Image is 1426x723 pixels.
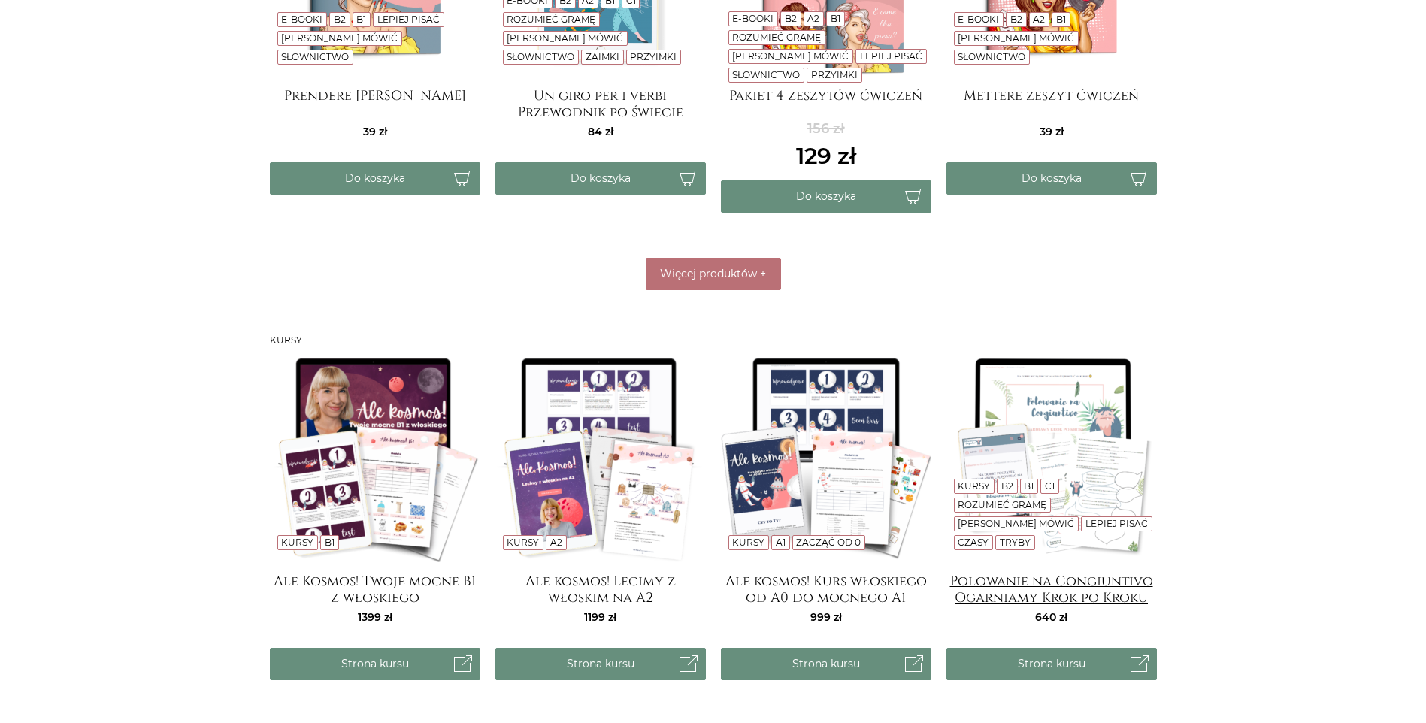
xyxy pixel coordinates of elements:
[507,32,623,44] a: [PERSON_NAME] mówić
[946,648,1157,680] a: Strona kursu
[586,51,619,62] a: Zaimki
[1085,518,1148,529] a: Lepiej pisać
[831,13,840,24] a: B1
[1000,537,1031,548] a: Tryby
[507,51,574,62] a: Słownictwo
[776,537,786,548] a: A1
[507,14,595,25] a: Rozumieć gramę
[1045,480,1055,492] a: C1
[958,537,989,548] a: Czasy
[281,537,313,548] a: Kursy
[946,573,1157,604] a: Polowanie na Congiuntivo Ogarniamy Krok po Kroku
[760,267,766,280] span: +
[811,69,858,80] a: Przyimki
[507,537,539,548] a: Kursy
[958,480,990,492] a: Kursy
[1001,480,1013,492] a: B2
[358,610,392,624] span: 1399
[363,125,387,138] span: 39
[732,69,800,80] a: Słownictwo
[377,14,440,25] a: Lepiej pisać
[958,51,1025,62] a: Słownictwo
[958,14,999,25] a: E-booki
[495,88,706,118] a: Un giro per i verbi Przewodnik po świecie włoskich czasowników
[270,573,480,604] a: Ale Kosmos! Twoje mocne B1 z włoskiego
[721,88,931,118] a: Pakiet 4 zeszytów ćwiczeń
[495,573,706,604] a: Ale kosmos! Lecimy z włoskim na A2
[281,51,349,62] a: Słownictwo
[588,125,613,138] span: 84
[1056,14,1066,25] a: B1
[281,32,398,44] a: [PERSON_NAME] mówić
[958,499,1046,510] a: Rozumieć gramę
[646,258,781,290] button: Więcej produktów +
[1024,480,1034,492] a: B1
[550,537,562,548] a: A2
[356,14,366,25] a: B1
[796,139,856,173] ins: 129
[721,648,931,680] a: Strona kursu
[495,648,706,680] a: Strona kursu
[785,13,797,24] a: B2
[732,32,821,43] a: Rozumieć gramę
[334,14,346,25] a: B2
[281,14,322,25] a: E-booki
[270,648,480,680] a: Strona kursu
[807,13,819,24] a: A2
[270,88,480,118] a: Prendere [PERSON_NAME]
[1010,14,1022,25] a: B2
[721,180,931,213] button: Do koszyka
[958,518,1074,529] a: [PERSON_NAME] mówić
[958,32,1074,44] a: [PERSON_NAME] mówić
[584,610,616,624] span: 1199
[1035,610,1067,624] span: 640
[325,537,335,548] a: B1
[946,162,1157,195] button: Do koszyka
[810,610,842,624] span: 999
[270,162,480,195] button: Do koszyka
[721,573,931,604] a: Ale kosmos! Kurs włoskiego od A0 do mocnego A1
[732,537,764,548] a: Kursy
[1040,125,1064,138] span: 39
[660,267,757,280] span: Więcej produktów
[495,162,706,195] button: Do koszyka
[796,119,856,139] del: 156
[1033,14,1045,25] a: A2
[630,51,677,62] a: Przyimki
[732,50,849,62] a: [PERSON_NAME] mówić
[270,335,1157,346] h3: Kursy
[946,88,1157,118] a: Mettere zeszyt ćwiczeń
[796,537,861,548] a: Zacząć od 0
[860,50,922,62] a: Lepiej pisać
[732,13,774,24] a: E-booki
